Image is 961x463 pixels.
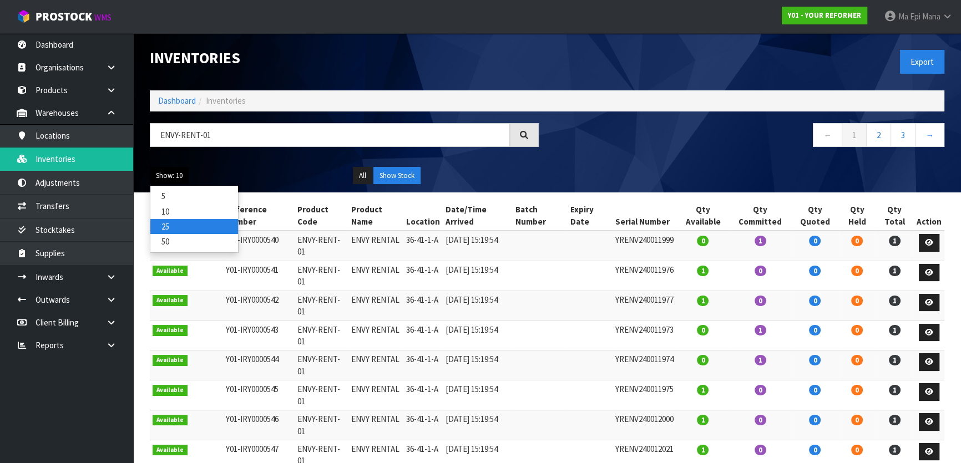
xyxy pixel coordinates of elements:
[295,261,348,291] td: ENVY-RENT-01
[809,415,821,425] span: 0
[153,266,188,277] span: Available
[403,350,443,380] td: 36-41-1-A
[697,355,709,365] span: 0
[223,380,295,410] td: Y01-IRY0000545
[403,201,443,231] th: Location
[613,261,676,291] td: YRENV240011976
[513,201,568,231] th: Batch Number
[348,380,403,410] td: ENVY RENTAL
[223,320,295,350] td: Y01-IRY0000543
[295,410,348,440] td: ENVY-RENT-01
[150,234,238,249] a: 50
[353,167,372,185] button: All
[150,189,238,203] a: 5
[613,291,676,320] td: YRENV240011977
[403,320,443,350] td: 36-41-1-A
[697,236,709,246] span: 0
[613,380,676,410] td: YRENV240011975
[295,231,348,261] td: ENVY-RENT-01
[223,231,295,261] td: Y01-IRY0000540
[613,410,676,440] td: YRENV240012000
[153,295,188,306] span: Available
[348,320,403,350] td: ENVY RENTAL
[809,385,821,395] span: 0
[755,325,766,335] span: 1
[755,385,766,395] span: 0
[443,201,513,231] th: Date/Time Arrived
[755,236,766,246] span: 1
[348,261,403,291] td: ENVY RENTAL
[613,320,676,350] td: YRENV240011973
[866,123,891,147] a: 2
[223,261,295,291] td: Y01-IRY0000541
[889,445,901,455] span: 1
[697,445,709,455] span: 1
[809,445,821,455] span: 0
[898,11,920,22] span: Ma Epi
[851,296,863,306] span: 0
[348,350,403,380] td: ENVY RENTAL
[153,415,188,426] span: Available
[755,415,766,425] span: 0
[914,201,944,231] th: Action
[697,415,709,425] span: 1
[613,231,676,261] td: YRENV240011999
[900,50,944,74] button: Export
[851,385,863,395] span: 0
[842,123,867,147] a: 1
[150,204,238,219] a: 10
[150,219,238,234] a: 25
[443,231,513,261] td: [DATE] 15:19:54
[875,201,914,231] th: Qty Total
[223,201,295,231] th: Reference Number
[373,167,421,185] button: Show Stock
[295,350,348,380] td: ENVY-RENT-01
[443,320,513,350] td: [DATE] 15:19:54
[889,355,901,365] span: 1
[150,123,510,147] input: Search inventories
[851,236,863,246] span: 0
[613,201,676,231] th: Serial Number
[295,320,348,350] td: ENVY-RENT-01
[755,445,766,455] span: 0
[755,296,766,306] span: 0
[153,325,188,336] span: Available
[889,325,901,335] span: 1
[153,355,188,366] span: Available
[788,11,861,20] strong: Y01 - YOUR REFORMER
[889,266,901,276] span: 1
[295,380,348,410] td: ENVY-RENT-01
[158,95,196,106] a: Dashboard
[443,291,513,320] td: [DATE] 15:19:54
[889,236,901,246] span: 1
[813,123,842,147] a: ←
[403,261,443,291] td: 36-41-1-A
[150,50,539,67] h1: Inventories
[851,325,863,335] span: 0
[809,236,821,246] span: 0
[697,266,709,276] span: 1
[348,201,403,231] th: Product Name
[443,261,513,291] td: [DATE] 15:19:54
[915,123,944,147] a: →
[782,7,867,24] a: Y01 - YOUR REFORMER
[36,9,92,24] span: ProStock
[791,201,839,231] th: Qty Quoted
[403,231,443,261] td: 36-41-1-A
[223,350,295,380] td: Y01-IRY0000544
[809,325,821,335] span: 0
[889,415,901,425] span: 1
[403,410,443,440] td: 36-41-1-A
[555,123,944,150] nav: Page navigation
[697,325,709,335] span: 0
[891,123,916,147] a: 3
[851,445,863,455] span: 0
[568,201,613,231] th: Expiry Date
[851,355,863,365] span: 0
[755,266,766,276] span: 0
[889,296,901,306] span: 1
[697,385,709,395] span: 1
[676,201,730,231] th: Qty Available
[755,355,766,365] span: 1
[17,9,31,23] img: cube-alt.png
